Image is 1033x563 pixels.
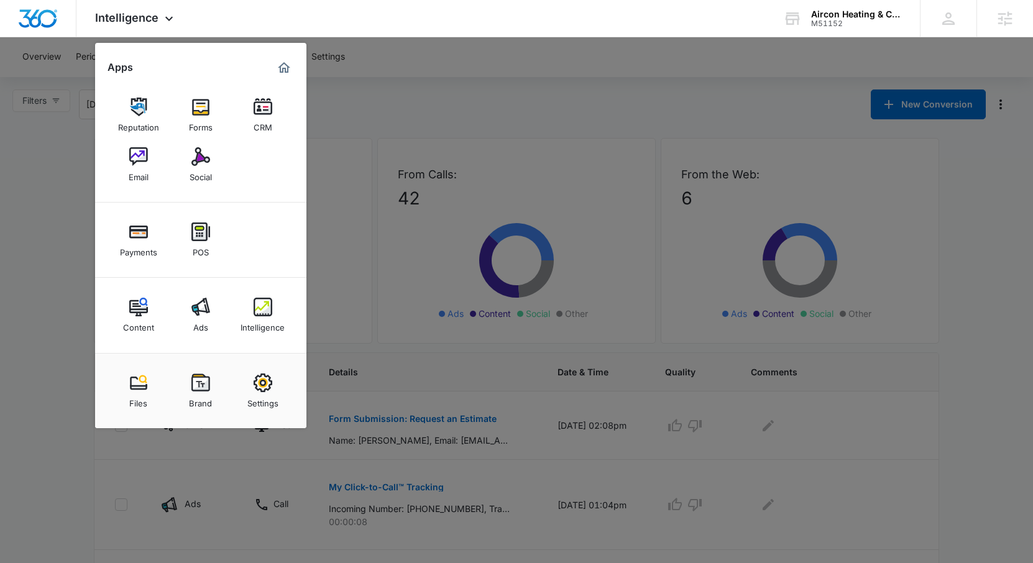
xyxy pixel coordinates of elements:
[129,392,147,408] div: Files
[239,91,287,139] a: CRM
[123,316,154,332] div: Content
[190,166,212,182] div: Social
[239,291,287,339] a: Intelligence
[120,241,157,257] div: Payments
[811,9,902,19] div: account name
[193,241,209,257] div: POS
[115,291,162,339] a: Content
[177,141,224,188] a: Social
[177,367,224,414] a: Brand
[247,392,278,408] div: Settings
[95,11,158,24] span: Intelligence
[274,58,294,78] a: Marketing 360® Dashboard
[811,19,902,28] div: account id
[108,62,133,73] h2: Apps
[241,316,285,332] div: Intelligence
[177,291,224,339] a: Ads
[254,116,272,132] div: CRM
[115,141,162,188] a: Email
[239,367,287,414] a: Settings
[115,91,162,139] a: Reputation
[193,316,208,332] div: Ads
[129,166,149,182] div: Email
[189,392,212,408] div: Brand
[118,116,159,132] div: Reputation
[115,216,162,263] a: Payments
[115,367,162,414] a: Files
[177,216,224,263] a: POS
[189,116,213,132] div: Forms
[177,91,224,139] a: Forms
